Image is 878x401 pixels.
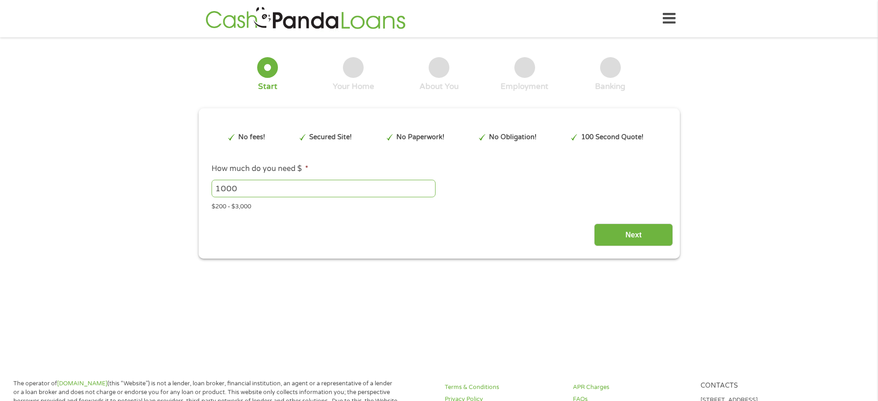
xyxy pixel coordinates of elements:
input: Next [594,224,673,246]
div: Banking [595,82,625,92]
div: Your Home [333,82,374,92]
label: How much do you need $ [212,164,308,174]
div: Employment [501,82,548,92]
p: 100 Second Quote! [581,132,643,142]
a: APR Charges [573,383,690,392]
a: Terms & Conditions [445,383,562,392]
div: About You [419,82,459,92]
h4: Contacts [701,382,818,390]
div: Start [258,82,277,92]
p: No Obligation! [489,132,536,142]
p: Secured Site! [309,132,352,142]
p: No Paperwork! [396,132,444,142]
a: [DOMAIN_NAME] [57,380,107,387]
img: GetLoanNow Logo [203,6,408,32]
div: $200 - $3,000 [212,199,666,212]
p: No fees! [238,132,265,142]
